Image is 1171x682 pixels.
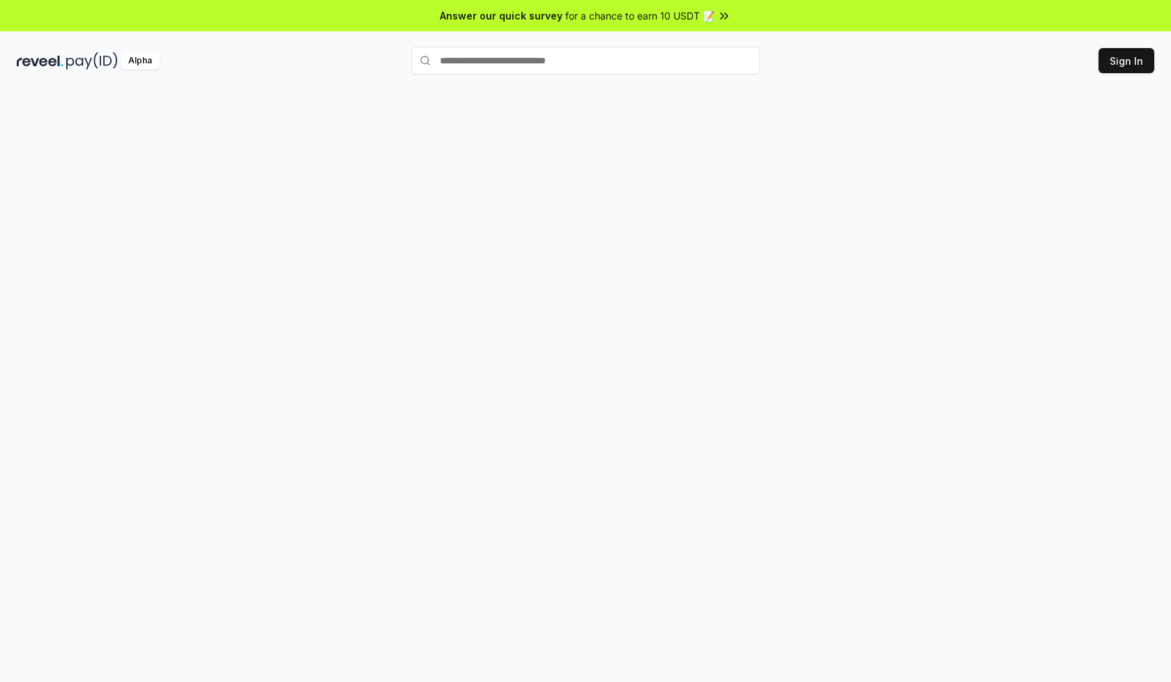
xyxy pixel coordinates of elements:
[17,52,63,70] img: reveel_dark
[1099,48,1154,73] button: Sign In
[565,8,714,23] span: for a chance to earn 10 USDT 📝
[66,52,118,70] img: pay_id
[121,52,160,70] div: Alpha
[440,8,562,23] span: Answer our quick survey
